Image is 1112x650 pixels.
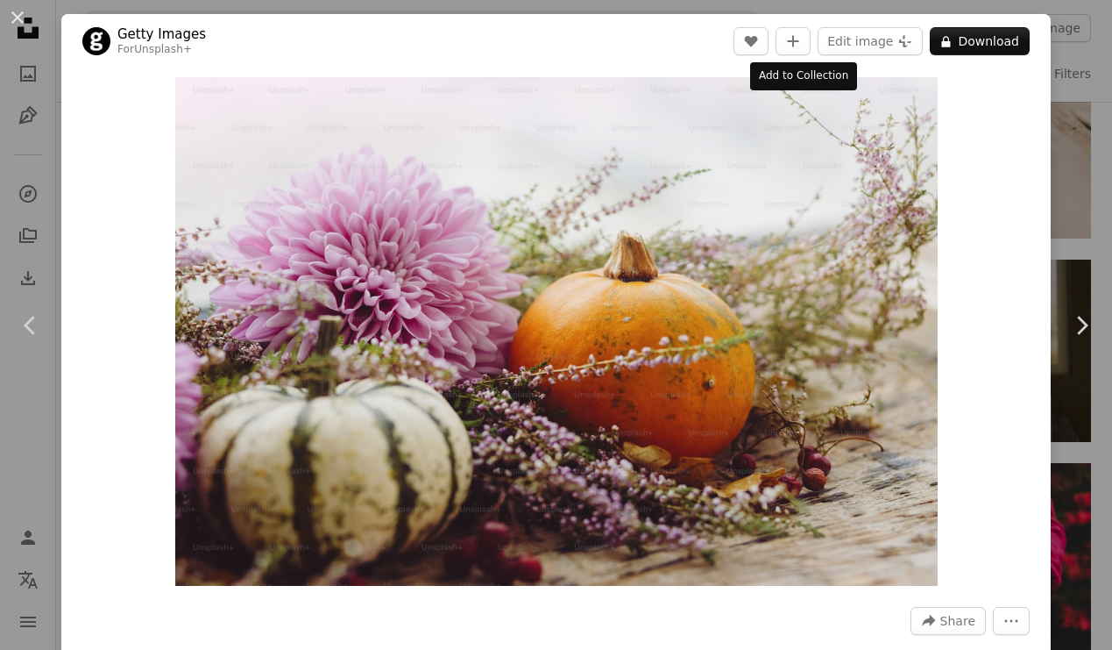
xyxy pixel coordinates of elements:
[175,77,938,586] button: Zoom in on this image
[134,43,192,55] a: Unsplash+
[117,43,206,57] div: For
[1051,241,1112,410] a: Next
[175,77,938,586] img: Happy Thanksgiving. Stylish pumpkins, purple dahlias flowers, autumn heather on rustic old wooden...
[117,25,206,43] a: Getty Images
[776,27,811,55] button: Add to Collection
[993,607,1030,635] button: More Actions
[818,27,923,55] button: Edit image
[930,27,1030,55] button: Download
[750,62,857,90] div: Add to Collection
[733,27,768,55] button: Like
[910,607,986,635] button: Share this image
[82,27,110,55] img: Go to Getty Images's profile
[940,608,975,634] span: Share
